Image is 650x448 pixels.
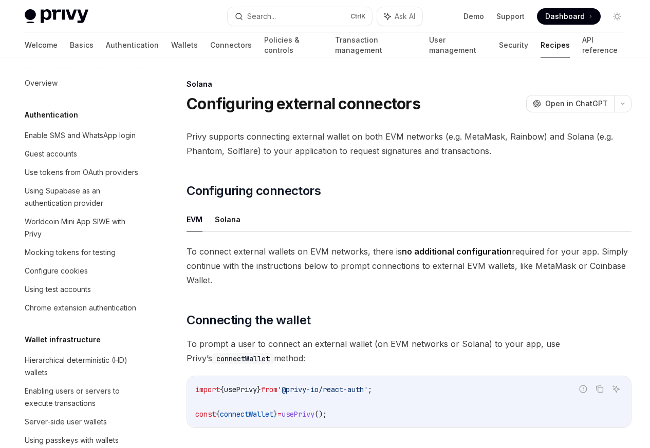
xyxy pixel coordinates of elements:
h1: Configuring external connectors [187,94,420,113]
a: API reference [582,33,625,57]
button: Toggle dark mode [609,8,625,25]
div: Enable SMS and WhatsApp login [25,129,136,142]
span: usePrivy [224,385,257,394]
a: Wallets [171,33,198,57]
span: Ctrl K [350,12,366,21]
a: Overview [16,74,148,92]
a: Server-side user wallets [16,413,148,431]
div: Mocking tokens for testing [25,246,116,259]
span: To connect external wallets on EVM networks, there is required for your app. Simply continue with... [187,244,632,287]
a: Enable SMS and WhatsApp login [16,126,148,145]
div: Using passkeys with wallets [25,434,119,446]
a: Configure cookies [16,262,148,280]
div: Use tokens from OAuth providers [25,166,138,179]
a: Chrome extension authentication [16,299,148,317]
a: User management [429,33,487,57]
button: Open in ChatGPT [526,95,614,112]
a: Guest accounts [16,145,148,163]
div: Guest accounts [25,148,77,160]
img: light logo [25,9,88,24]
span: '@privy-io/react-auth' [277,385,368,394]
button: Ask AI [609,382,623,396]
button: EVM [187,207,202,231]
a: Demo [463,11,484,22]
a: Using Supabase as an authentication provider [16,182,148,212]
a: Policies & controls [264,33,323,57]
button: Report incorrect code [577,382,590,396]
div: Server-side user wallets [25,416,107,428]
div: Using test accounts [25,283,91,296]
h5: Wallet infrastructure [25,334,101,346]
span: Privy supports connecting external wallet on both EVM networks (e.g. MetaMask, Rainbow) and Solan... [187,129,632,158]
span: Open in ChatGPT [545,99,608,109]
div: Hierarchical deterministic (HD) wallets [25,354,142,379]
strong: no additional configuration [402,246,512,257]
a: Use tokens from OAuth providers [16,163,148,182]
div: Solana [187,79,632,89]
a: Connectors [210,33,252,57]
a: Authentication [106,33,159,57]
span: (); [314,410,327,419]
span: } [257,385,261,394]
span: import [195,385,220,394]
span: Ask AI [395,11,415,22]
a: Using test accounts [16,280,148,299]
div: Worldcoin Mini App SIWE with Privy [25,216,142,240]
a: Worldcoin Mini App SIWE with Privy [16,212,148,243]
button: Solana [215,207,240,231]
a: Enabling users or servers to execute transactions [16,382,148,413]
code: connectWallet [212,353,274,364]
span: connectWallet [220,410,273,419]
div: Enabling users or servers to execute transactions [25,385,142,410]
span: } [273,410,277,419]
a: Support [496,11,525,22]
div: Using Supabase as an authentication provider [25,185,142,209]
a: Dashboard [537,8,601,25]
span: ; [368,385,372,394]
div: Overview [25,77,58,89]
span: { [220,385,224,394]
a: Mocking tokens for testing [16,243,148,262]
span: usePrivy [282,410,314,419]
a: Transaction management [335,33,416,57]
span: Dashboard [545,11,585,22]
a: Welcome [25,33,58,57]
span: Configuring connectors [187,183,321,199]
a: Security [499,33,528,57]
a: Basics [70,33,94,57]
span: = [277,410,282,419]
button: Search...CtrlK [228,7,372,26]
span: const [195,410,216,419]
h5: Authentication [25,109,78,121]
span: { [216,410,220,419]
span: Connecting the wallet [187,312,310,328]
button: Ask AI [377,7,422,26]
div: Chrome extension authentication [25,302,136,314]
div: Search... [247,10,276,23]
span: To prompt a user to connect an external wallet (on EVM networks or Solana) to your app, use Privy... [187,337,632,365]
a: Recipes [541,33,570,57]
span: from [261,385,277,394]
a: Hierarchical deterministic (HD) wallets [16,351,148,382]
div: Configure cookies [25,265,88,277]
button: Copy the contents from the code block [593,382,606,396]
